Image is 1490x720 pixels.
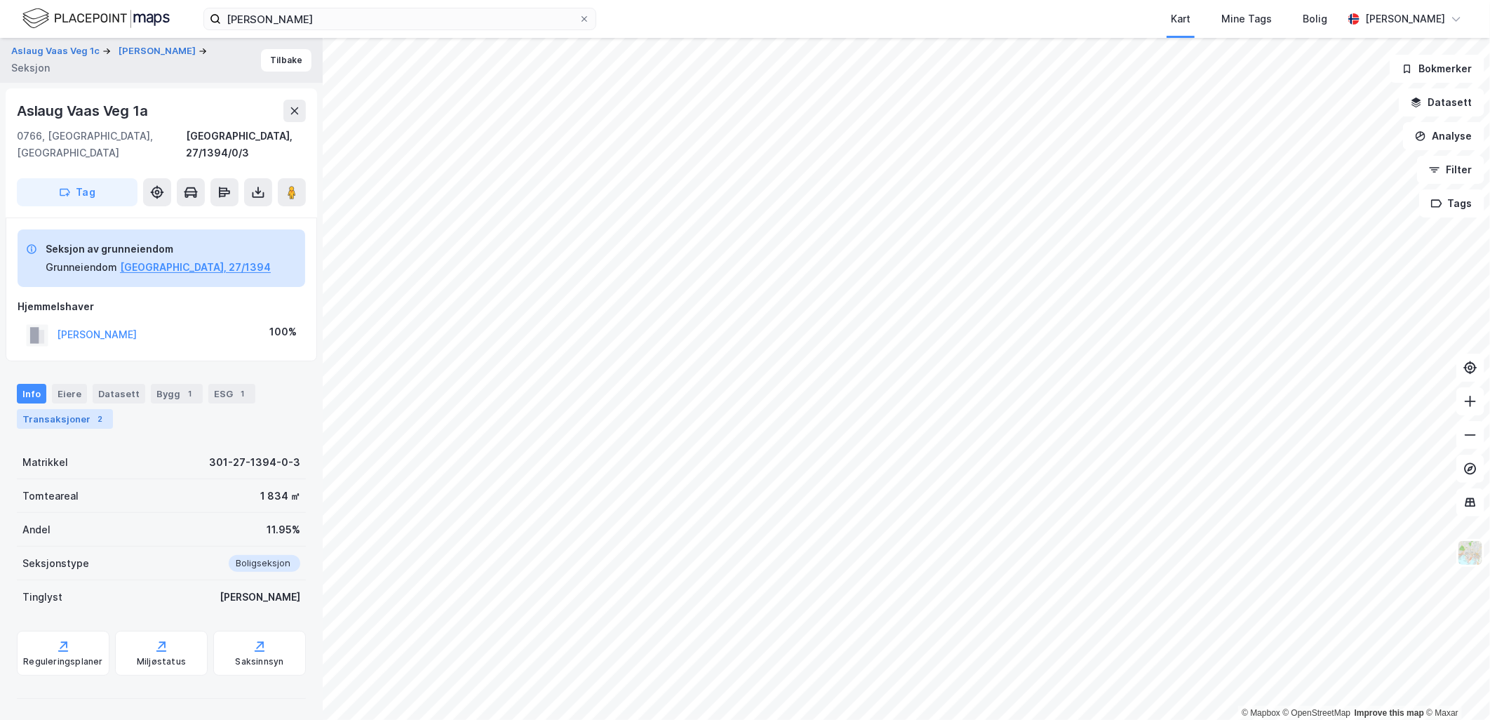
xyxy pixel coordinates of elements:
[1403,122,1484,150] button: Analyse
[236,387,250,401] div: 1
[269,324,297,340] div: 100%
[183,387,197,401] div: 1
[52,384,87,404] div: Eiere
[22,521,51,538] div: Andel
[1171,11,1190,27] div: Kart
[120,259,271,276] button: [GEOGRAPHIC_DATA], 27/1394
[93,384,145,404] div: Datasett
[261,49,311,72] button: Tilbake
[267,521,300,538] div: 11.95%
[11,60,50,76] div: Seksjon
[22,6,170,31] img: logo.f888ab2527a4732fd821a326f86c7f29.svg
[1221,11,1272,27] div: Mine Tags
[221,8,579,29] input: Søk på adresse, matrikkel, gårdeiere, leietakere eller personer
[1365,11,1445,27] div: [PERSON_NAME]
[208,384,255,404] div: ESG
[260,488,300,505] div: 1 834 ㎡
[1242,708,1280,718] a: Mapbox
[23,656,102,667] div: Reguleringsplaner
[17,384,46,404] div: Info
[22,555,89,572] div: Seksjonstype
[1303,11,1327,27] div: Bolig
[1399,88,1484,116] button: Datasett
[17,128,186,161] div: 0766, [GEOGRAPHIC_DATA], [GEOGRAPHIC_DATA]
[22,589,62,606] div: Tinglyst
[22,454,68,471] div: Matrikkel
[137,656,186,667] div: Miljøstatus
[18,298,305,315] div: Hjemmelshaver
[236,656,284,667] div: Saksinnsyn
[119,44,199,58] button: [PERSON_NAME]
[1417,156,1484,184] button: Filter
[1420,653,1490,720] iframe: Chat Widget
[22,488,79,505] div: Tomteareal
[1390,55,1484,83] button: Bokmerker
[151,384,203,404] div: Bygg
[1283,708,1351,718] a: OpenStreetMap
[209,454,300,471] div: 301-27-1394-0-3
[46,241,271,258] div: Seksjon av grunneiendom
[186,128,306,161] div: [GEOGRAPHIC_DATA], 27/1394/0/3
[11,44,102,58] button: Aslaug Vaas Veg 1c
[93,412,107,426] div: 2
[1457,540,1484,566] img: Z
[220,589,300,606] div: [PERSON_NAME]
[17,100,150,122] div: Aslaug Vaas Veg 1a
[1419,189,1484,218] button: Tags
[17,178,137,206] button: Tag
[1355,708,1424,718] a: Improve this map
[17,409,113,429] div: Transaksjoner
[46,259,117,276] div: Grunneiendom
